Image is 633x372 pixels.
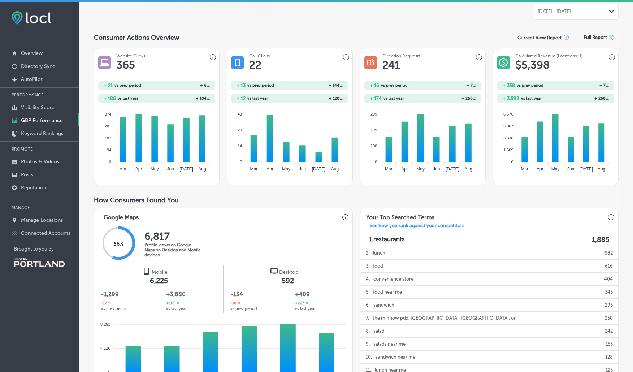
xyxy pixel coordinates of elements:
p: 6 . [366,299,370,311]
span: % [207,83,210,88]
h2: + 6 [157,83,210,88]
label: 1,885 [592,235,610,244]
tspan: Aug [598,166,605,172]
p: Reputation [21,185,46,191]
tspan: Mar [521,166,528,172]
h2: + 174 [370,96,382,101]
h2: + 120 [290,96,343,101]
img: fda3e92497d09a02dc62c9cd864e3231.png [12,11,51,25]
span: Desktop [279,269,298,275]
p: sandwich [373,299,394,311]
span: % [339,83,343,88]
p: Visibility Score [21,104,55,111]
h2: + 16 [370,83,379,88]
span: vs last year [295,307,316,311]
h3: Your Top Searched Terms [360,208,440,223]
tspan: Jun [567,166,574,172]
tspan: 14 [238,144,242,148]
tspan: Jun [299,166,306,172]
span: % [175,300,179,307]
p: GBP Performance [21,117,63,124]
span: Consumer Actions Overview [94,34,179,42]
p: 404 [604,273,613,285]
p: Posts [21,172,33,178]
tspan: 3,338 [503,136,513,140]
p: 242 [605,325,613,337]
span: vs last year [166,307,187,311]
h2: -17 [101,300,111,307]
h2: -18 [230,300,240,307]
p: salads near me [373,338,406,350]
p: Keyword Rankings [21,130,63,137]
tspan: [DATE] [446,166,459,172]
h2: + 12 [237,96,246,101]
span: vs prev period [101,307,128,311]
p: 128 [605,351,613,363]
tspan: 5,007 [503,124,513,128]
tspan: 43 [238,112,242,116]
p: sandwich near me [376,351,415,363]
span: [DATE] - [DATE] [538,9,571,14]
h2: +165 [166,300,179,307]
span: % [473,83,476,88]
h2: + 358 [503,83,515,88]
h2: + 104 [157,96,210,101]
h1: 22 [249,59,261,72]
span: % [339,96,343,101]
span: +3,880 [166,290,217,299]
h2: + 3,898 [503,96,519,101]
h2: + 21 [104,83,113,88]
p: Overview [21,50,43,56]
p: convenience store [373,273,413,285]
h2: + 186 [104,96,116,101]
tspan: 374 [105,112,111,116]
h2: 6,817 [144,230,202,242]
h3: Call Clicks [249,53,270,59]
span: -134 [230,290,281,299]
span: -1,299 [101,290,152,299]
span: 56 % [114,241,123,247]
span: Full Report [584,35,607,40]
tspan: May [551,166,560,172]
tspan: 8,251 [100,322,110,326]
p: 3 . [366,260,369,272]
p: salad [373,325,385,337]
h2: + 260 [556,96,609,101]
tspan: Apr [267,166,274,172]
span: 592 [282,276,294,285]
tspan: Jun [167,166,174,172]
tspan: Mar [385,166,393,172]
p: 345 [605,286,613,298]
tspan: May [282,166,291,172]
p: 1. restaurants [369,235,405,244]
tspan: 299 [370,112,377,116]
tspan: Mar [119,166,127,172]
span: % [207,96,210,101]
p: 5 . [366,286,369,298]
tspan: Mar [250,166,258,172]
p: 295 [605,299,613,311]
span: % [473,96,476,101]
tspan: 0 [511,160,513,164]
tspan: 199 [370,128,377,132]
span: +409 [295,290,345,299]
p: 8 . [366,325,370,337]
span: vs prev period [517,83,543,87]
tspan: Apr [401,166,408,172]
p: Brought to you by [14,246,79,252]
tspan: May [416,166,425,172]
span: % [606,83,609,88]
tspan: 187 [105,136,111,140]
tspan: 1,669 [503,148,513,152]
h1: 241 [382,59,400,72]
h2: + 260 [423,96,476,101]
p: Manage Locations [21,217,63,223]
span: 6,225 [150,276,168,285]
p: AutoPilot [21,76,43,82]
tspan: 281 [105,124,111,128]
span: % [606,96,609,101]
tspan: Jun [433,166,440,172]
span: % [304,300,308,307]
tspan: [DATE] [312,166,326,172]
span: % [107,300,111,307]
